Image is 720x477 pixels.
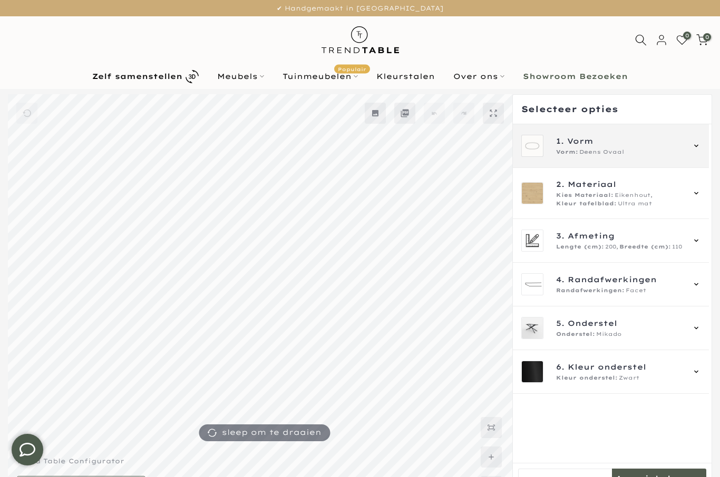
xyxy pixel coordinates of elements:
[523,73,628,80] b: Showroom Bezoeken
[514,70,637,83] a: Showroom Bezoeken
[314,16,406,63] img: trend-table
[208,70,274,83] a: Meubels
[334,65,370,74] span: Populair
[1,423,54,476] iframe: toggle-frame
[703,33,711,41] span: 0
[367,70,444,83] a: Kleurstalen
[92,73,182,80] b: Zelf samenstellen
[13,3,707,14] p: ✔ Handgemaakt in [GEOGRAPHIC_DATA]
[274,70,367,83] a: TuinmeubelenPopulair
[696,34,708,46] a: 0
[83,67,208,86] a: Zelf samenstellen
[683,32,691,39] span: 0
[676,34,688,46] a: 0
[444,70,514,83] a: Over ons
